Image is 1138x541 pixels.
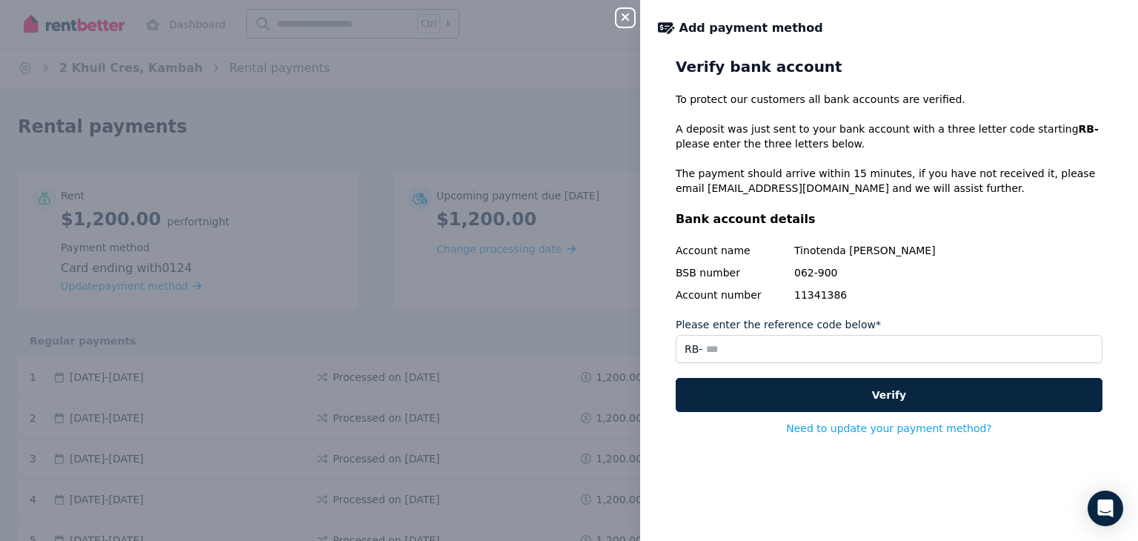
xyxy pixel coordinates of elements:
[676,166,1102,196] p: The payment should arrive within 15 minutes, if you have not received it, please email and we wil...
[708,182,889,194] a: [EMAIL_ADDRESS][DOMAIN_NAME]
[1088,491,1123,526] div: Open Intercom Messenger
[676,122,1102,151] p: A deposit was just sent to your bank account with a three letter code starting please enter the t...
[1079,123,1099,135] strong: RB-
[676,265,787,280] div: BSB number
[794,243,1102,258] span: Tinotenda [PERSON_NAME]
[676,243,787,258] div: Account name
[676,288,787,302] div: Account number
[794,288,1102,302] span: 11341386
[676,317,881,332] label: Please enter the reference code below*
[786,421,992,436] button: Need to update your payment method?
[676,210,1102,228] p: Bank account details
[676,56,1102,77] h2: Verify bank account
[794,265,1102,280] span: 062-900
[676,92,1102,107] p: To protect our customers all bank accounts are verified.
[676,378,1102,412] button: Verify
[679,19,823,37] span: Add payment method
